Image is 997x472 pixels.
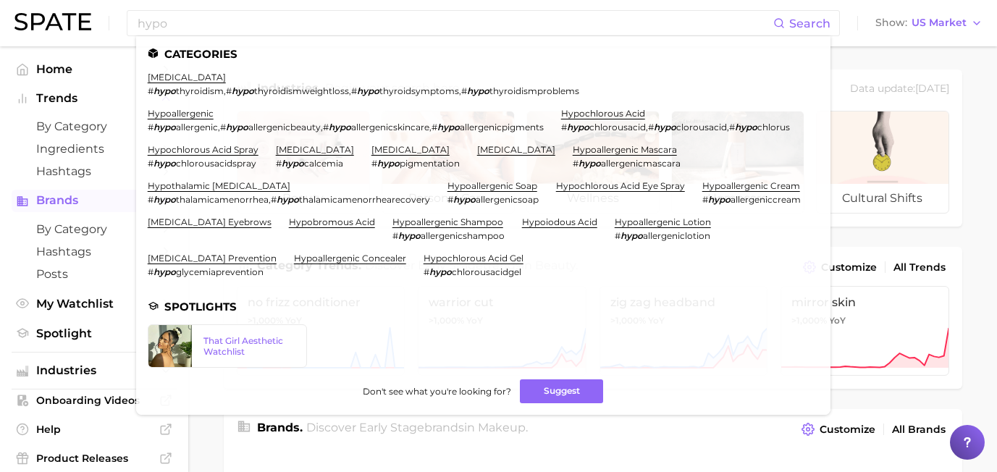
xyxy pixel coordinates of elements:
em: hypo [621,230,643,241]
span: allergenicbeauty [248,122,321,132]
span: thalamicamenorrhearecovery [299,194,430,205]
input: Search here for a brand, industry, or ingredient [136,11,773,35]
span: glycemiaprevention [176,266,264,277]
span: clorousacid [676,122,727,132]
span: cultural shifts [817,184,948,213]
span: # [392,230,398,241]
a: hypochlorous acid spray [148,144,258,155]
span: allergeniccream [731,194,801,205]
span: # [148,158,153,169]
span: Home [36,62,152,76]
a: [MEDICAL_DATA] [148,72,226,83]
span: # [573,158,579,169]
span: Hashtags [36,245,152,258]
a: mirror skin>1,000% YoY [781,286,949,376]
span: chlorousacid [589,122,646,132]
em: hypo [453,194,476,205]
em: hypo [282,158,304,169]
span: allergenicsoap [476,194,539,205]
a: Hashtags [12,160,177,182]
span: allergenic [176,122,218,132]
a: hypoiodous acid [522,216,597,227]
li: Spotlights [148,300,819,313]
span: # [276,158,282,169]
a: hypoallergenic cream [702,180,800,191]
em: hypo [226,122,248,132]
em: hypo [467,85,489,96]
a: Posts [12,263,177,285]
a: hypoallergenic concealer [294,253,406,264]
span: # [271,194,277,205]
span: Hashtags [36,164,152,178]
a: hypochlorous acid gel [424,253,523,264]
div: , , , [148,122,544,132]
a: Home [12,58,177,80]
span: allergenicskincare [351,122,429,132]
a: hypothalamic [MEDICAL_DATA] [148,180,290,191]
span: # [148,122,153,132]
span: Product Releases [36,452,152,465]
span: # [226,85,232,96]
em: hypo [735,122,757,132]
a: hypochlorous acid [561,108,645,119]
span: chlorousacidspray [176,158,256,169]
span: Spotlight [36,326,152,340]
span: chlorus [757,122,790,132]
span: My Watchlist [36,297,152,311]
a: That Girl Aesthetic Watchlist [148,324,307,368]
span: # [148,194,153,205]
span: # [615,230,621,241]
span: chlorousacidgel [452,266,521,277]
em: hypo [153,85,176,96]
span: by Category [36,119,152,133]
span: US Market [912,19,967,27]
span: Show [875,19,907,27]
span: Customize [820,423,875,436]
em: hypo [232,85,254,96]
a: hypoallergenic [148,108,214,119]
span: thyroidismproblems [489,85,579,96]
em: hypo [329,122,351,132]
button: ShowUS Market [872,14,986,33]
span: by Category [36,222,152,236]
em: hypo [153,158,176,169]
span: pigmentation [400,158,460,169]
span: YoY [829,315,846,326]
a: cultural shifts [816,111,949,214]
a: hypoallergenic soap [447,180,537,191]
span: Discover Early Stage brands in . [306,421,528,434]
button: Suggest [520,379,603,403]
span: # [323,122,329,132]
em: hypo [153,266,176,277]
em: hypo [567,122,589,132]
span: # [424,266,429,277]
em: hypo [437,122,460,132]
button: Customize [798,419,878,439]
span: allergenicmascara [601,158,681,169]
a: hypochlorous acid eye spray [556,180,685,191]
em: hypo [429,266,452,277]
a: Spotlight [12,322,177,345]
img: SPATE [14,13,91,30]
a: Hashtags [12,240,177,263]
span: Posts [36,267,152,281]
span: thyroidsymptoms [379,85,459,96]
div: Data update: [DATE] [850,80,949,99]
a: Help [12,418,177,440]
span: Ingredients [36,142,152,156]
button: Customize [799,257,880,277]
a: [MEDICAL_DATA] [477,144,555,155]
span: thalamicamenorrhea [176,194,269,205]
span: allergeniclotion [643,230,710,241]
button: Industries [12,360,177,382]
span: # [371,158,377,169]
span: calcemia [304,158,343,169]
a: hypoallergenic shampoo [392,216,503,227]
button: Brands [12,190,177,211]
a: hypoallergenic lotion [615,216,711,227]
em: hypo [357,85,379,96]
div: , , , [148,85,579,96]
span: # [447,194,453,205]
em: hypo [153,194,176,205]
span: Search [789,17,830,30]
